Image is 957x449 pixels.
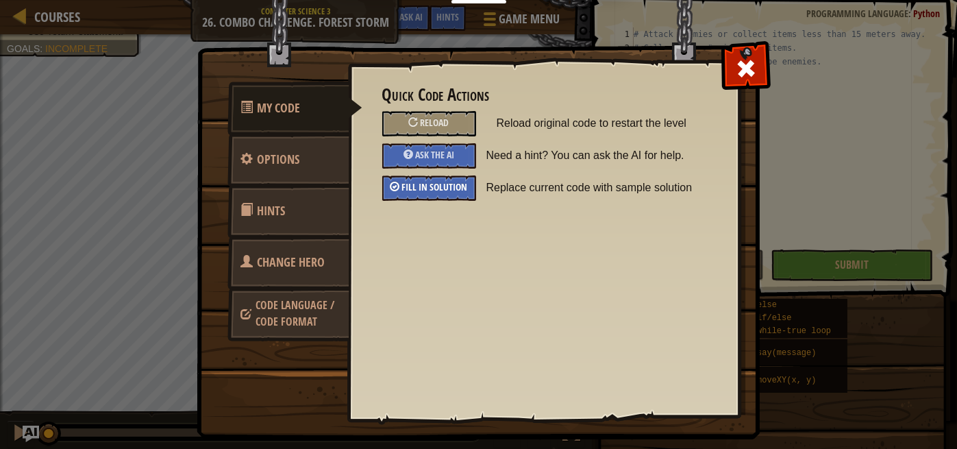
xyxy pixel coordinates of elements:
[421,116,449,129] span: Reload
[256,298,335,329] span: Choose hero, language
[382,175,476,201] div: Fill in solution
[258,99,301,117] span: Quick Code Actions
[258,202,286,219] span: Hints
[486,143,715,168] span: Need a hint? You can ask the AI for help.
[415,148,454,161] span: Ask the AI
[227,133,349,186] a: Options
[258,151,300,168] span: Configure settings
[382,143,476,169] div: Ask the AI
[258,254,325,271] span: Choose hero, language
[227,82,362,135] a: My Code
[486,175,715,200] span: Replace current code with sample solution
[382,111,476,136] div: Reload original code to restart the level
[382,86,705,104] h3: Quick Code Actions
[497,111,705,136] span: Reload original code to restart the level
[402,180,468,193] span: Fill in solution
